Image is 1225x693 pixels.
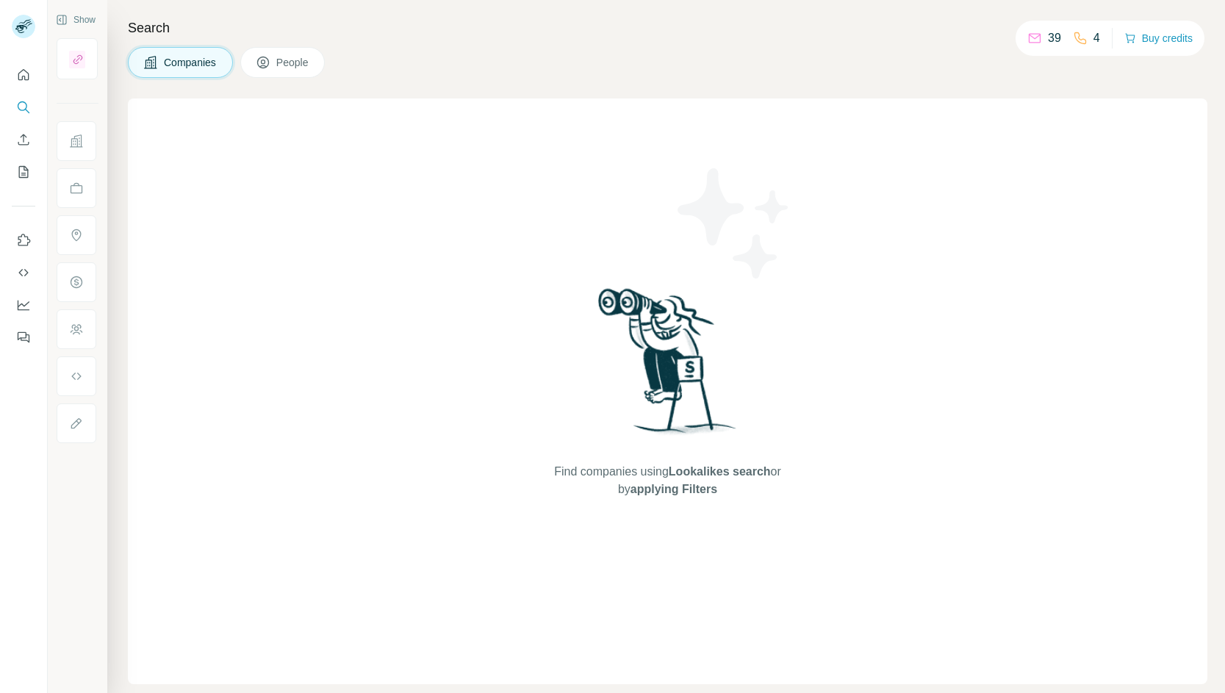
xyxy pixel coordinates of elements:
button: Buy credits [1124,28,1193,49]
button: My lists [12,159,35,185]
button: Search [12,94,35,121]
button: Dashboard [12,292,35,318]
button: Show [46,9,106,31]
p: 4 [1093,29,1100,47]
p: 39 [1048,29,1061,47]
button: Feedback [12,324,35,351]
h4: Search [128,18,1207,38]
button: Quick start [12,62,35,88]
img: Surfe Illustration - Stars [668,157,800,290]
span: Companies [164,55,218,70]
span: People [276,55,310,70]
button: Use Surfe on LinkedIn [12,227,35,254]
span: applying Filters [631,483,717,495]
button: Use Surfe API [12,259,35,286]
span: Lookalikes search [669,465,771,478]
img: Surfe Illustration - Woman searching with binoculars [592,284,744,448]
span: Find companies using or by [550,463,785,498]
button: Enrich CSV [12,126,35,153]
